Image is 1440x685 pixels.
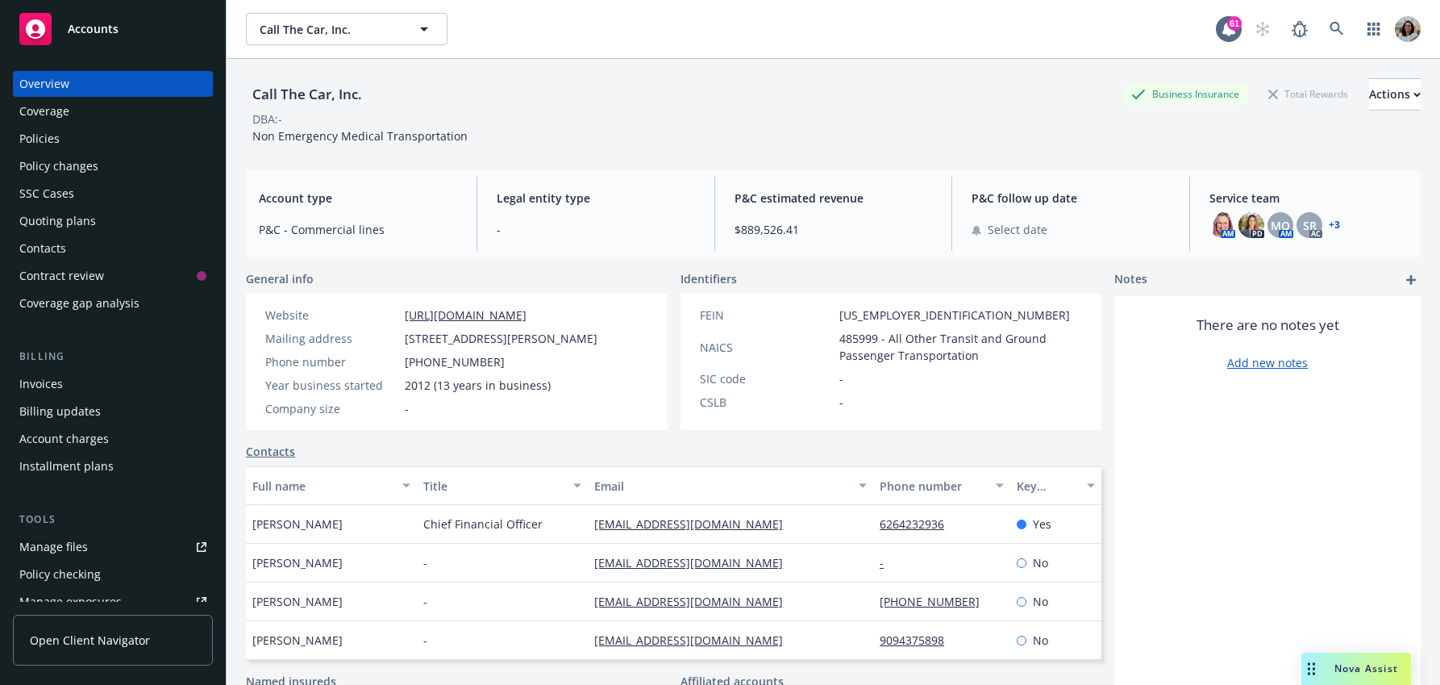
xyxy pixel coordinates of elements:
span: Notes [1114,270,1147,290]
span: P&C estimated revenue [735,190,933,207]
div: Company size [265,400,398,417]
div: Year business started [265,377,398,394]
div: Total Rewards [1260,84,1356,104]
span: 2012 (13 years in business) [405,377,551,394]
div: Phone number [265,353,398,370]
span: Yes [1033,516,1051,533]
div: Coverage gap analysis [19,290,139,316]
span: Legal entity type [497,190,695,207]
div: SIC code [700,370,833,387]
a: Manage files [13,534,213,560]
div: Title [423,478,564,495]
a: Installment plans [13,453,213,479]
button: Key contact [1010,466,1101,505]
div: DBA: - [252,111,282,127]
a: [EMAIL_ADDRESS][DOMAIN_NAME] [594,633,796,648]
span: [PERSON_NAME] [252,554,343,571]
span: Service team [1209,190,1408,207]
span: No [1033,593,1048,610]
div: FEIN [700,307,833,324]
a: Manage exposures [13,589,213,615]
a: Contacts [246,443,295,460]
img: photo [1209,212,1235,238]
span: [US_EMPLOYER_IDENTIFICATION_NUMBER] [839,307,1070,324]
div: CSLB [700,394,833,411]
a: Accounts [13,6,213,52]
span: [PERSON_NAME] [252,516,343,533]
div: Key contact [1017,478,1077,495]
div: Phone number [880,478,986,495]
div: Policies [19,126,60,152]
span: Accounts [68,23,119,36]
span: No [1033,554,1048,571]
div: SSC Cases [19,181,74,207]
div: NAICS [700,339,833,356]
a: - [880,555,897,570]
div: Contract review [19,263,104,289]
div: Overview [19,71,69,97]
a: Switch app [1358,13,1390,45]
div: Actions [1369,79,1421,110]
span: Nova Assist [1334,662,1398,675]
a: Policy changes [13,153,213,179]
div: Policy checking [19,562,101,587]
span: Call The Car, Inc. [260,21,399,38]
img: photo [1238,212,1264,238]
span: - [405,400,409,417]
a: +3 [1329,220,1340,230]
span: SR [1303,217,1317,234]
span: There are no notes yet [1197,315,1339,335]
a: 9094375898 [880,633,957,648]
span: $889,526.41 [735,221,933,238]
div: Manage files [19,534,88,560]
a: Billing updates [13,399,213,424]
span: Identifiers [680,270,737,287]
a: Start snowing [1246,13,1279,45]
span: [PHONE_NUMBER] [405,353,505,370]
div: Tools [13,512,213,528]
span: [PERSON_NAME] [252,632,343,649]
a: Policy checking [13,562,213,587]
a: Search [1321,13,1353,45]
div: Website [265,307,398,324]
div: Installment plans [19,453,114,479]
span: - [839,394,843,411]
span: Select date [988,221,1047,238]
span: [STREET_ADDRESS][PERSON_NAME] [405,330,597,347]
button: Title [417,466,588,505]
a: Add new notes [1227,354,1308,371]
span: No [1033,632,1048,649]
a: [URL][DOMAIN_NAME] [405,307,526,323]
a: 6264232936 [880,516,957,532]
div: Invoices [19,371,63,397]
span: MQ [1271,217,1290,234]
div: Business Insurance [1123,84,1247,104]
div: Billing [13,349,213,365]
div: Mailing address [265,330,398,347]
span: General info [246,270,314,287]
div: Contacts [19,236,66,261]
a: Policies [13,126,213,152]
span: - [423,632,427,649]
div: Manage exposures [19,589,122,615]
div: Quoting plans [19,208,96,234]
img: photo [1395,16,1421,42]
button: Full name [246,466,417,505]
span: - [423,554,427,571]
div: Full name [252,478,393,495]
span: - [497,221,695,238]
span: - [839,370,843,387]
a: [PHONE_NUMBER] [880,594,993,609]
span: - [423,593,427,610]
a: add [1401,270,1421,290]
a: Coverage gap analysis [13,290,213,316]
button: Call The Car, Inc. [246,13,447,45]
a: Report a Bug [1284,13,1316,45]
a: [EMAIL_ADDRESS][DOMAIN_NAME] [594,555,796,570]
div: Account charges [19,426,109,452]
a: Overview [13,71,213,97]
div: Drag to move [1301,653,1321,685]
a: [EMAIL_ADDRESS][DOMAIN_NAME] [594,516,796,532]
a: Coverage [13,98,213,124]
